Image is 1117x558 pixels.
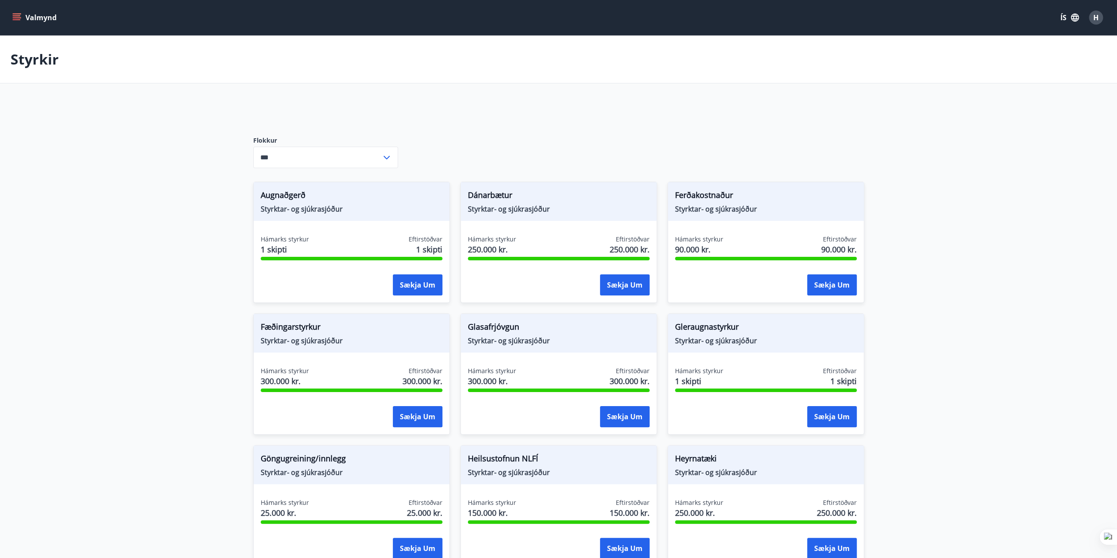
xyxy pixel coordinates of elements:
[675,235,723,244] span: Hámarks styrkur
[261,367,309,375] span: Hámarks styrkur
[261,189,442,204] span: Augnaðgerð
[616,498,650,507] span: Eftirstöðvar
[675,498,723,507] span: Hámarks styrkur
[675,375,723,387] span: 1 skipti
[261,468,442,477] span: Styrktar- og sjúkrasjóður
[610,244,650,255] span: 250.000 kr.
[807,274,857,295] button: Sækja um
[675,244,723,255] span: 90.000 kr.
[393,406,442,427] button: Sækja um
[675,336,857,346] span: Styrktar- og sjúkrasjóður
[807,406,857,427] button: Sækja um
[393,274,442,295] button: Sækja um
[610,507,650,518] span: 150.000 kr.
[261,244,309,255] span: 1 skipti
[1085,7,1106,28] button: H
[1056,10,1084,25] button: ÍS
[253,136,398,145] label: Flokkur
[416,244,442,255] span: 1 skipti
[817,507,857,518] span: 250.000 kr.
[468,375,516,387] span: 300.000 kr.
[11,10,60,25] button: menu
[823,498,857,507] span: Eftirstöðvar
[616,235,650,244] span: Eftirstöðvar
[675,507,723,518] span: 250.000 kr.
[821,244,857,255] span: 90.000 kr.
[402,375,442,387] span: 300.000 kr.
[407,507,442,518] span: 25.000 kr.
[261,321,442,336] span: Fæðingarstyrkur
[261,453,442,468] span: Göngugreining/innlegg
[823,235,857,244] span: Eftirstöðvar
[409,498,442,507] span: Eftirstöðvar
[1093,13,1099,22] span: H
[11,50,59,69] p: Styrkir
[468,336,650,346] span: Styrktar- og sjúkrasjóður
[675,189,857,204] span: Ferðakostnaður
[468,498,516,507] span: Hámarks styrkur
[468,244,516,255] span: 250.000 kr.
[409,235,442,244] span: Eftirstöðvar
[468,189,650,204] span: Dánarbætur
[468,367,516,375] span: Hámarks styrkur
[468,453,650,468] span: Heilsustofnun NLFÍ
[261,507,309,518] span: 25.000 kr.
[261,204,442,214] span: Styrktar- og sjúkrasjóður
[675,321,857,336] span: Gleraugnastyrkur
[261,375,309,387] span: 300.000 kr.
[468,468,650,477] span: Styrktar- og sjúkrasjóður
[409,367,442,375] span: Eftirstöðvar
[823,367,857,375] span: Eftirstöðvar
[675,204,857,214] span: Styrktar- og sjúkrasjóður
[616,367,650,375] span: Eftirstöðvar
[468,321,650,336] span: Glasafrjóvgun
[830,375,857,387] span: 1 skipti
[261,336,442,346] span: Styrktar- og sjúkrasjóður
[600,274,650,295] button: Sækja um
[610,375,650,387] span: 300.000 kr.
[468,507,516,518] span: 150.000 kr.
[675,367,723,375] span: Hámarks styrkur
[261,235,309,244] span: Hámarks styrkur
[675,468,857,477] span: Styrktar- og sjúkrasjóður
[600,406,650,427] button: Sækja um
[468,204,650,214] span: Styrktar- og sjúkrasjóður
[675,453,857,468] span: Heyrnatæki
[468,235,516,244] span: Hámarks styrkur
[261,498,309,507] span: Hámarks styrkur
